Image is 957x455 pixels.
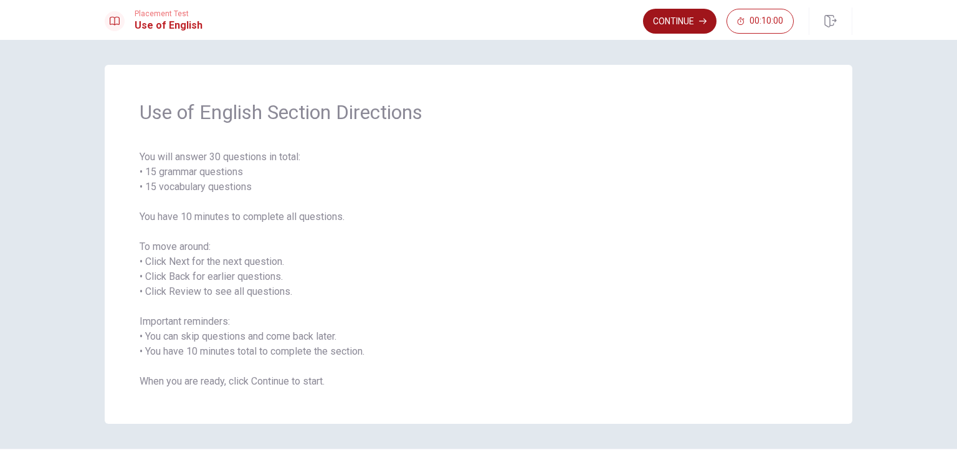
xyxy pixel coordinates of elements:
[726,9,794,34] button: 00:10:00
[135,9,202,18] span: Placement Test
[140,150,817,389] span: You will answer 30 questions in total: • 15 grammar questions • 15 vocabulary questions You have ...
[140,100,817,125] span: Use of English Section Directions
[135,18,202,33] h1: Use of English
[643,9,717,34] button: Continue
[750,16,783,26] span: 00:10:00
